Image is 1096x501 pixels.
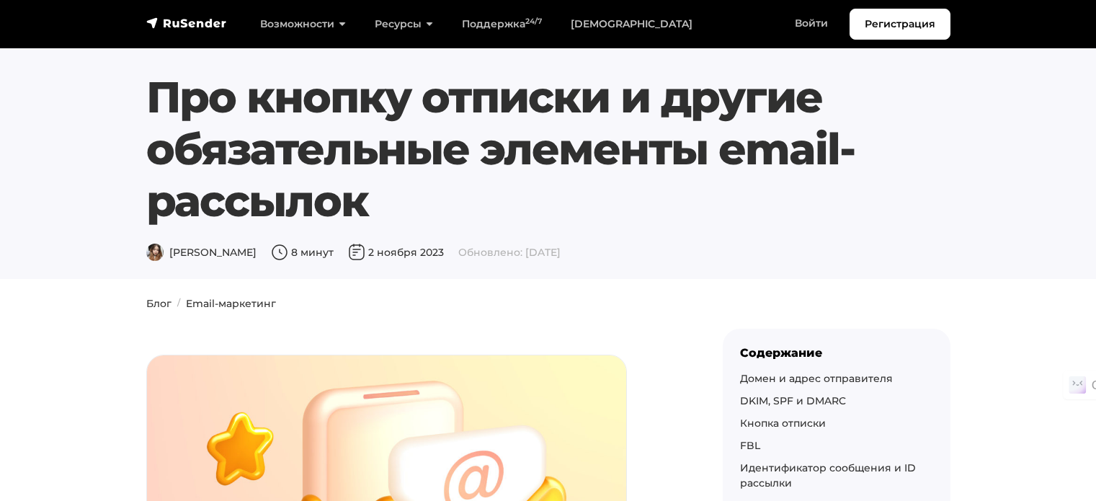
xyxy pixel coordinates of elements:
li: Email-маркетинг [171,296,276,311]
sup: 24/7 [525,17,542,26]
a: Блог [146,297,171,310]
a: [DEMOGRAPHIC_DATA] [556,9,707,39]
img: RuSender [146,16,227,30]
span: 2 ноября 2023 [348,246,444,259]
a: FBL [740,439,760,452]
a: Ресурсы [360,9,447,39]
div: Содержание [740,346,933,360]
a: Регистрация [850,9,950,40]
a: Идентификатор сообщения и ID рассылки [740,461,916,489]
a: Домен и адрес отправителя [740,372,893,385]
a: Кнопка отписки [740,417,826,430]
a: Войти [780,9,842,38]
span: [PERSON_NAME] [146,246,257,259]
span: Обновлено: [DATE] [458,246,561,259]
img: Время чтения [271,244,288,261]
img: Дата публикации [348,244,365,261]
h1: Про кнопку отписки и другие обязательные элементы email-рассылок [146,71,882,227]
a: DKIM, SPF и DMARC [740,394,846,407]
nav: breadcrumb [138,296,959,311]
span: 8 минут [271,246,334,259]
a: Возможности [246,9,360,39]
a: Поддержка24/7 [447,9,556,39]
